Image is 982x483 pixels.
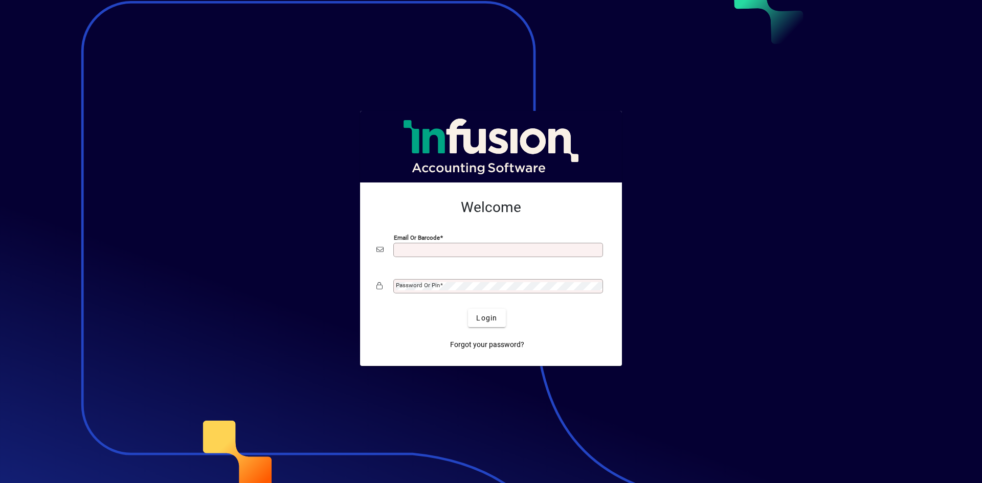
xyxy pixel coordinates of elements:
[468,309,505,327] button: Login
[446,335,528,354] a: Forgot your password?
[450,339,524,350] span: Forgot your password?
[394,234,440,241] mat-label: Email or Barcode
[476,313,497,324] span: Login
[396,282,440,289] mat-label: Password or Pin
[376,199,606,216] h2: Welcome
